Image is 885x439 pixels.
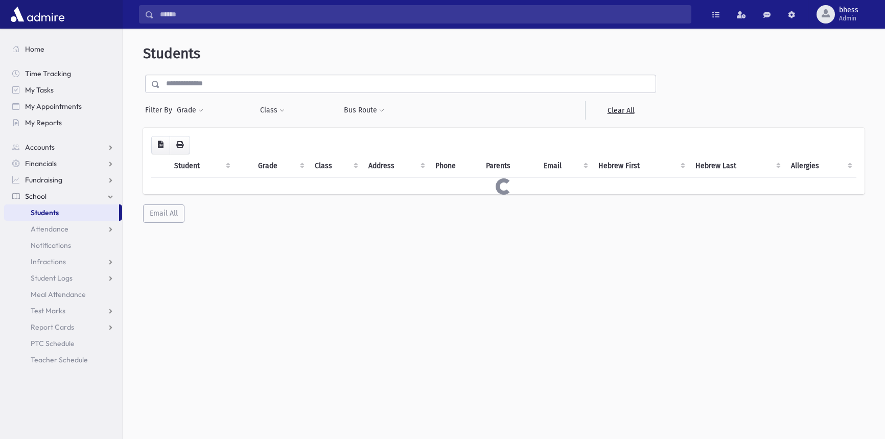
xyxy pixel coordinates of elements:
[25,175,62,184] span: Fundraising
[480,154,538,178] th: Parents
[429,154,479,178] th: Phone
[4,237,122,253] a: Notifications
[4,41,122,57] a: Home
[25,44,44,54] span: Home
[8,4,67,25] img: AdmirePro
[154,5,691,24] input: Search
[25,69,71,78] span: Time Tracking
[4,139,122,155] a: Accounts
[176,101,204,120] button: Grade
[4,204,119,221] a: Students
[592,154,689,178] th: Hebrew First
[4,172,122,188] a: Fundraising
[31,355,88,364] span: Teacher Schedule
[839,14,858,22] span: Admin
[25,159,57,168] span: Financials
[31,306,65,315] span: Test Marks
[143,204,184,223] button: Email All
[343,101,385,120] button: Bus Route
[585,101,656,120] a: Clear All
[168,154,235,178] th: Student
[151,136,170,154] button: CSV
[25,118,62,127] span: My Reports
[839,6,858,14] span: bhess
[4,188,122,204] a: School
[31,290,86,299] span: Meal Attendance
[25,143,55,152] span: Accounts
[785,154,856,178] th: Allergies
[4,155,122,172] a: Financials
[4,286,122,303] a: Meal Attendance
[4,253,122,270] a: Infractions
[689,154,785,178] th: Hebrew Last
[25,102,82,111] span: My Appointments
[25,85,54,95] span: My Tasks
[31,241,71,250] span: Notifications
[4,114,122,131] a: My Reports
[31,322,74,332] span: Report Cards
[4,270,122,286] a: Student Logs
[31,339,75,348] span: PTC Schedule
[4,82,122,98] a: My Tasks
[31,257,66,266] span: Infractions
[252,154,309,178] th: Grade
[4,352,122,368] a: Teacher Schedule
[362,154,430,178] th: Address
[31,273,73,283] span: Student Logs
[170,136,190,154] button: Print
[4,335,122,352] a: PTC Schedule
[309,154,362,178] th: Class
[143,45,200,62] span: Students
[25,192,46,201] span: School
[4,303,122,319] a: Test Marks
[4,319,122,335] a: Report Cards
[31,224,68,234] span: Attendance
[538,154,592,178] th: Email
[4,98,122,114] a: My Appointments
[4,65,122,82] a: Time Tracking
[4,221,122,237] a: Attendance
[145,105,176,115] span: Filter By
[31,208,59,217] span: Students
[260,101,285,120] button: Class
